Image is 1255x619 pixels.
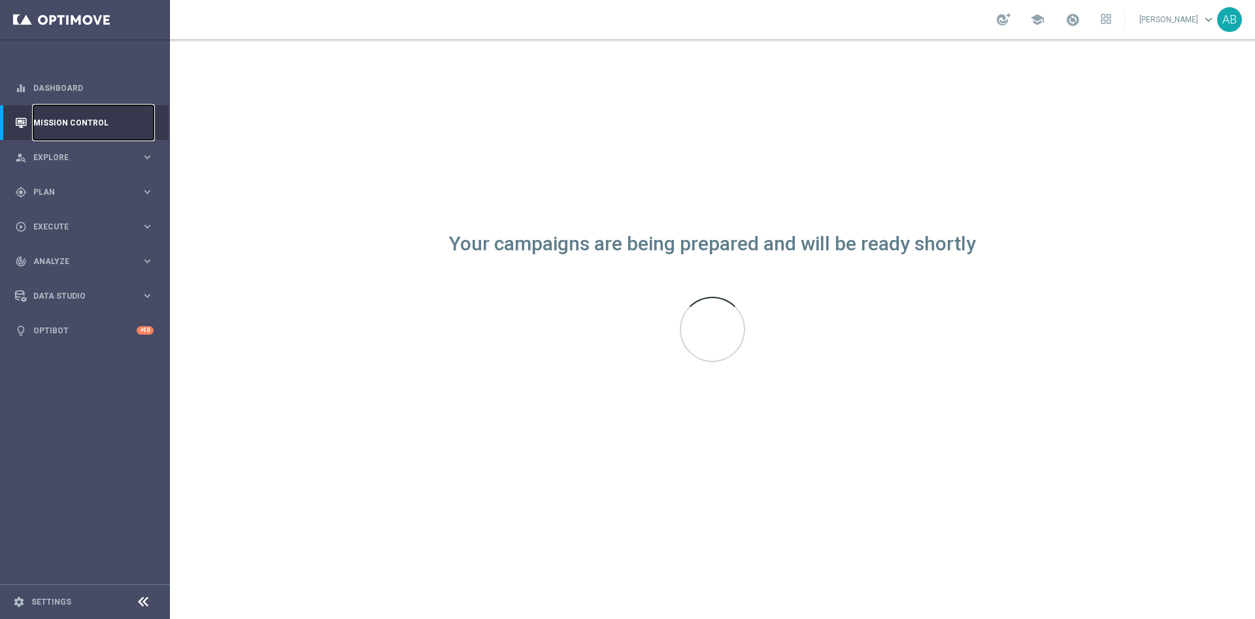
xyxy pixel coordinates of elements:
span: Plan [33,188,141,196]
i: keyboard_arrow_right [141,255,154,267]
span: Execute [33,223,141,231]
a: Mission Control [33,105,154,140]
i: lightbulb [15,325,27,337]
span: Analyze [33,258,141,265]
div: Plan [15,186,141,198]
a: Optibot [33,313,137,348]
button: gps_fixed Plan keyboard_arrow_right [14,187,154,197]
i: settings [13,596,25,608]
span: keyboard_arrow_down [1201,12,1216,27]
i: keyboard_arrow_right [141,186,154,198]
div: Dashboard [15,71,154,105]
i: keyboard_arrow_right [141,151,154,163]
div: Your campaigns are being prepared and will be ready shortly [449,239,976,250]
button: Mission Control [14,118,154,128]
div: Optibot [15,313,154,348]
i: equalizer [15,82,27,94]
a: Dashboard [33,71,154,105]
i: keyboard_arrow_right [141,290,154,302]
button: equalizer Dashboard [14,83,154,93]
div: +10 [137,326,154,335]
button: person_search Explore keyboard_arrow_right [14,152,154,163]
div: AB [1217,7,1242,32]
i: person_search [15,152,27,163]
button: lightbulb Optibot +10 [14,326,154,336]
i: play_circle_outline [15,221,27,233]
i: keyboard_arrow_right [141,220,154,233]
div: Explore [15,152,141,163]
span: Data Studio [33,292,141,300]
i: gps_fixed [15,186,27,198]
div: Mission Control [15,105,154,140]
div: Data Studio [15,290,141,302]
a: Settings [31,598,71,606]
div: Analyze [15,256,141,267]
button: track_changes Analyze keyboard_arrow_right [14,256,154,267]
div: Execute [15,221,141,233]
span: Explore [33,154,141,161]
a: [PERSON_NAME]keyboard_arrow_down [1138,10,1217,29]
button: play_circle_outline Execute keyboard_arrow_right [14,222,154,232]
span: school [1030,12,1045,27]
button: Data Studio keyboard_arrow_right [14,291,154,301]
i: track_changes [15,256,27,267]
